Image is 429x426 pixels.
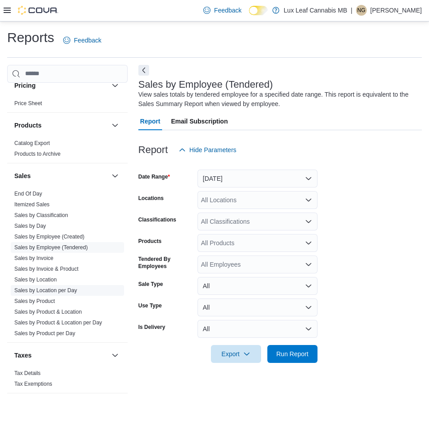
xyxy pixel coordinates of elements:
a: Sales by Location [14,277,57,283]
button: All [197,298,317,316]
button: Pricing [14,81,108,90]
h3: Sales by Employee (Tendered) [138,79,273,90]
a: Sales by Product [14,298,55,304]
h3: Pricing [14,81,35,90]
span: Sales by Employee (Created) [14,233,85,240]
label: Date Range [138,173,170,180]
span: NG [357,5,365,16]
div: Products [7,138,128,163]
span: Report [140,112,160,130]
div: Sales [7,188,128,342]
button: Next [138,65,149,76]
span: Run Report [276,349,309,358]
a: Tax Details [14,370,41,376]
button: Products [110,120,120,131]
input: Dark Mode [249,6,268,15]
button: Sales [14,171,108,180]
span: Tax Exemptions [14,380,52,388]
label: Use Type [138,302,162,309]
a: Products to Archive [14,151,60,157]
a: Catalog Export [14,140,50,146]
label: Products [138,238,162,245]
img: Cova [18,6,58,15]
span: Sales by Day [14,222,46,230]
span: Hide Parameters [189,145,236,154]
a: Sales by Employee (Tendered) [14,244,88,251]
button: [DATE] [197,170,317,187]
span: Sales by Invoice & Product [14,265,78,273]
button: Open list of options [305,218,312,225]
span: Feedback [214,6,241,15]
span: Sales by Product per Day [14,330,75,337]
button: Hide Parameters [175,141,240,159]
span: Price Sheet [14,100,42,107]
a: Sales by Location per Day [14,287,77,294]
a: Feedback [60,31,105,49]
div: View sales totals by tendered employee for a specified date range. This report is equivalent to t... [138,90,417,109]
a: Sales by Invoice & Product [14,266,78,272]
h3: Taxes [14,351,32,360]
button: Sales [110,170,120,181]
a: Sales by Classification [14,212,68,218]
a: Sales by Day [14,223,46,229]
div: Taxes [7,368,128,393]
button: Pricing [110,80,120,91]
label: Is Delivery [138,324,165,331]
span: Tax Details [14,370,41,377]
div: Pricing [7,98,128,112]
button: Open list of options [305,239,312,247]
a: Itemized Sales [14,201,50,208]
a: Feedback [200,1,245,19]
button: All [197,320,317,338]
p: Lux Leaf Cannabis MB [284,5,347,16]
div: Nicole Gorvichuk [356,5,367,16]
span: Email Subscription [171,112,228,130]
button: Open list of options [305,261,312,268]
a: Tax Exemptions [14,381,52,387]
a: Sales by Employee (Created) [14,234,85,240]
label: Locations [138,195,164,202]
p: | [351,5,352,16]
span: Export [216,345,256,363]
label: Sale Type [138,281,163,288]
span: Sales by Location [14,276,57,283]
a: Sales by Product per Day [14,330,75,337]
label: Tendered By Employees [138,256,194,270]
button: All [197,277,317,295]
a: Price Sheet [14,100,42,106]
span: Products to Archive [14,150,60,158]
a: End Of Day [14,191,42,197]
span: Catalog Export [14,140,50,147]
h3: Products [14,121,42,130]
span: Sales by Product [14,298,55,305]
button: Products [14,121,108,130]
p: [PERSON_NAME] [370,5,422,16]
button: Open list of options [305,196,312,204]
button: Taxes [110,350,120,361]
span: End Of Day [14,190,42,197]
span: Feedback [74,36,101,45]
h3: Sales [14,171,31,180]
a: Sales by Invoice [14,255,53,261]
span: Sales by Invoice [14,255,53,262]
label: Classifications [138,216,176,223]
span: Sales by Classification [14,212,68,219]
a: Sales by Product & Location per Day [14,319,102,326]
span: Sales by Product & Location [14,308,82,315]
button: Export [211,345,261,363]
a: Sales by Product & Location [14,309,82,315]
button: Run Report [267,345,317,363]
h1: Reports [7,29,54,47]
button: Taxes [14,351,108,360]
h3: Report [138,145,168,155]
